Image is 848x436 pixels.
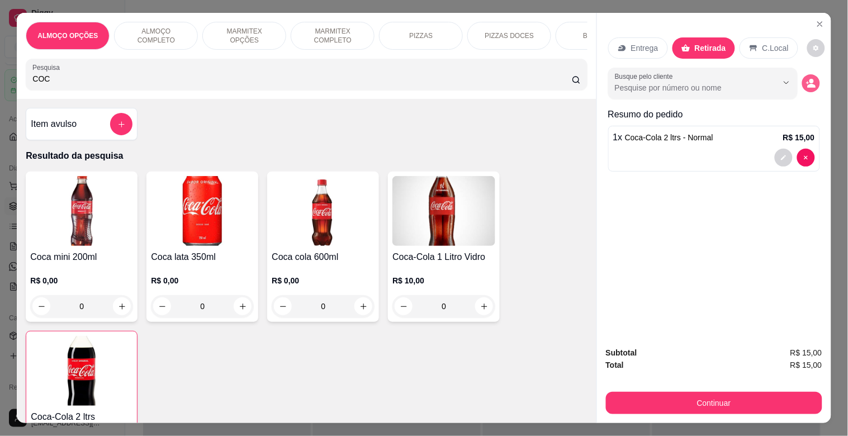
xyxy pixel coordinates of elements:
img: product-image [30,176,133,246]
p: Resultado da pesquisa [26,149,587,163]
span: R$ 15,00 [790,347,822,359]
p: BEBIDAS [583,31,612,40]
span: Coca-Cola 2 ltrs - Normal [625,133,713,142]
p: R$ 10,00 [392,275,495,286]
p: Resumo do pedido [608,108,820,121]
img: product-image [272,176,375,246]
button: Show suggestions [778,74,795,92]
p: MARMITEX COMPLETO [300,27,365,45]
p: R$ 0,00 [272,275,375,286]
p: MARMITEX OPÇÕES [212,27,277,45]
input: Busque pelo cliente [615,82,760,93]
button: increase-product-quantity [475,297,493,315]
p: Entrega [631,42,658,54]
p: 1 x [613,131,713,144]
h4: Coca lata 350ml [151,250,254,264]
label: Busque pelo cliente [615,72,677,81]
p: R$ 0,00 [30,275,133,286]
button: decrease-product-quantity [802,74,820,92]
img: product-image [151,176,254,246]
button: add-separate-item [110,113,132,135]
p: R$ 15,00 [783,132,815,143]
span: R$ 15,00 [790,359,822,371]
h4: Coca-Cola 1 Litro Vidro [392,250,495,264]
img: product-image [31,336,132,406]
h4: Coca-Cola 2 ltrs [31,410,132,424]
strong: Subtotal [606,348,637,357]
img: product-image [392,176,495,246]
h4: Item avulso [31,117,77,131]
input: Pesquisa [32,73,572,84]
button: decrease-product-quantity [797,149,815,167]
button: Close [811,15,829,33]
p: Retirada [695,42,726,54]
button: Continuar [606,392,822,414]
button: decrease-product-quantity [395,297,413,315]
p: PIZZAS DOCES [485,31,534,40]
button: decrease-product-quantity [807,39,825,57]
button: decrease-product-quantity [775,149,793,167]
p: C.Local [762,42,789,54]
p: ALMOÇO OPÇÕES [37,31,98,40]
p: ALMOÇO COMPLETO [124,27,188,45]
p: PIZZAS [409,31,433,40]
h4: Coca mini 200ml [30,250,133,264]
label: Pesquisa [32,63,64,72]
p: R$ 0,00 [151,275,254,286]
h4: Coca cola 600ml [272,250,375,264]
strong: Total [606,361,624,369]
